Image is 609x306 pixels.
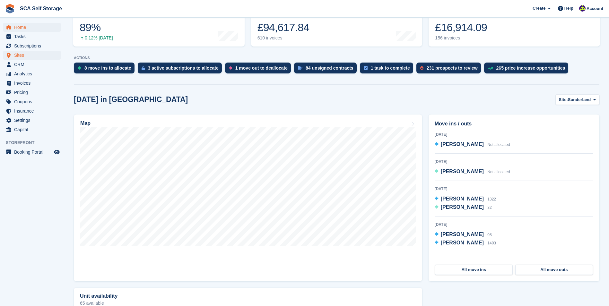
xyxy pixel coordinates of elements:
a: menu [3,51,61,60]
div: [DATE] [435,222,593,227]
a: Map [74,115,422,281]
div: 84 unsigned contracts [306,65,353,71]
span: [PERSON_NAME] [441,169,484,174]
a: menu [3,79,61,88]
img: task-75834270c22a3079a89374b754ae025e5fb1db73e45f91037f5363f120a921f8.svg [364,66,368,70]
a: [PERSON_NAME] 1403 [435,239,496,247]
div: 8 move ins to allocate [84,65,131,71]
a: 3 active subscriptions to allocate [138,63,225,77]
a: [PERSON_NAME] Not allocated [435,168,510,176]
img: contract_signature_icon-13c848040528278c33f63329250d36e43548de30e8caae1d1a13099fd9432cc5.svg [298,66,302,70]
a: menu [3,69,61,78]
a: menu [3,148,61,157]
span: Subscriptions [14,41,53,50]
a: [PERSON_NAME] 32 [435,203,492,212]
a: menu [3,106,61,115]
div: 3 active subscriptions to allocate [148,65,219,71]
a: Awaiting payment £16,914.09 156 invoices [429,6,600,47]
span: Help [564,5,573,12]
a: menu [3,88,61,97]
img: Thomas Webb [579,5,586,12]
div: 0.12% [DATE] [80,35,113,41]
a: [PERSON_NAME] 1322 [435,195,496,203]
img: stora-icon-8386f47178a22dfd0bd8f6a31ec36ba5ce8667c1dd55bd0f319d3a0aa187defe.svg [5,4,15,13]
span: Home [14,23,53,32]
a: SCA Self Storage [17,3,65,14]
span: Not allocated [487,170,510,174]
span: Tasks [14,32,53,41]
a: menu [3,116,61,125]
a: menu [3,32,61,41]
a: All move ins [435,265,513,275]
a: [PERSON_NAME] Not allocated [435,140,510,149]
a: 1 move out to deallocate [225,63,294,77]
h2: Map [80,120,91,126]
span: Sunderland [568,97,591,103]
a: 231 prospects to review [416,63,484,77]
span: Create [533,5,545,12]
a: 265 price increase opportunities [484,63,572,77]
h2: Move ins / outs [435,120,593,128]
span: [PERSON_NAME] [441,240,484,245]
span: 1322 [487,197,496,201]
div: 1 task to complete [371,65,410,71]
span: Site: [559,97,568,103]
a: menu [3,23,61,32]
div: £94,617.84 [257,21,309,34]
a: 84 unsigned contracts [294,63,360,77]
a: menu [3,97,61,106]
span: 1403 [487,241,496,245]
div: [DATE] [435,186,593,192]
div: [DATE] [435,159,593,165]
a: Month-to-date sales £94,617.84 610 invoices [251,6,422,47]
span: Settings [14,116,53,125]
p: 65 available [80,301,416,305]
a: [PERSON_NAME] 08 [435,231,492,239]
a: Occupancy 89% 0.12% [DATE] [73,6,245,47]
img: price_increase_opportunities-93ffe204e8149a01c8c9dc8f82e8f89637d9d84a8eef4429ea346261dce0b2c0.svg [488,67,493,70]
span: Sites [14,51,53,60]
span: Coupons [14,97,53,106]
img: prospect-51fa495bee0391a8d652442698ab0144808aea92771e9ea1ae160a38d050c398.svg [420,66,423,70]
div: [DATE] [435,132,593,137]
span: Invoices [14,79,53,88]
div: 610 invoices [257,35,309,41]
span: Analytics [14,69,53,78]
span: [PERSON_NAME] [441,232,484,237]
a: 8 move ins to allocate [74,63,138,77]
span: 32 [487,205,492,210]
img: move_outs_to_deallocate_icon-f764333ba52eb49d3ac5e1228854f67142a1ed5810a6f6cc68b1a99e826820c5.svg [229,66,232,70]
button: Site: Sunderland [555,94,599,105]
span: Storefront [6,140,64,146]
span: [PERSON_NAME] [441,141,484,147]
span: CRM [14,60,53,69]
div: 265 price increase opportunities [496,65,565,71]
div: 1 move out to deallocate [235,65,288,71]
a: Preview store [53,148,61,156]
span: Capital [14,125,53,134]
span: Account [587,5,603,12]
span: Not allocated [487,142,510,147]
div: 156 invoices [435,35,487,41]
div: 89% [80,21,113,34]
a: menu [3,41,61,50]
a: 1 task to complete [360,63,416,77]
span: 08 [487,233,492,237]
a: menu [3,125,61,134]
a: menu [3,60,61,69]
a: All move outs [515,265,593,275]
span: Pricing [14,88,53,97]
div: [DATE] [435,257,593,263]
div: 231 prospects to review [427,65,478,71]
h2: [DATE] in [GEOGRAPHIC_DATA] [74,95,188,104]
span: Insurance [14,106,53,115]
h2: Unit availability [80,293,117,299]
span: Booking Portal [14,148,53,157]
img: move_ins_to_allocate_icon-fdf77a2bb77ea45bf5b3d319d69a93e2d87916cf1d5bf7949dd705db3b84f3ca.svg [78,66,81,70]
img: active_subscription_to_allocate_icon-d502201f5373d7db506a760aba3b589e785aa758c864c3986d89f69b8ff3... [142,66,145,70]
p: ACTIONS [74,56,599,60]
span: [PERSON_NAME] [441,204,484,210]
div: £16,914.09 [435,21,487,34]
span: [PERSON_NAME] [441,196,484,201]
